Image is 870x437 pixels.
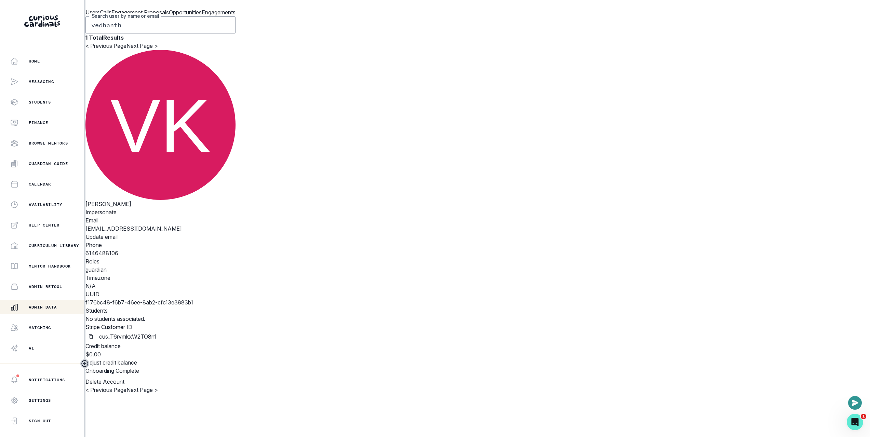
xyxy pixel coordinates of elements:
[126,386,158,394] button: Next Page >
[85,200,131,208] button: [PERSON_NAME]
[29,304,57,310] p: Admin Data
[85,290,236,298] p: UUID
[85,378,124,386] button: Delete Account
[85,8,100,16] p: Users
[29,58,40,64] p: Home
[85,298,236,306] p: f176bc48-f6b7-46ee-8ab2-cfc13e3883b1
[29,99,51,105] p: Students
[85,233,118,241] button: Update email
[85,34,124,41] b: 1 Total Results
[85,216,236,224] p: Email
[29,398,51,403] p: Settings
[202,8,236,16] p: Engagements
[848,396,862,410] button: Open or close messaging widget
[85,282,236,290] p: N/A
[85,306,236,315] p: Students
[29,263,71,269] p: Mentor Handbook
[126,42,158,50] button: Next Page >
[85,386,126,394] button: < Previous Page
[111,8,169,16] p: Engagement Proposals
[861,414,866,419] span: 1
[85,208,117,216] button: Impersonate
[85,342,236,350] p: Credit balance
[24,15,60,27] img: Curious Cardinals Logo
[29,418,51,424] p: Sign Out
[85,315,236,323] p: No students associated.
[29,181,51,187] p: Calendar
[85,50,236,200] img: svg
[85,358,137,367] button: Adjust credit balance
[85,323,236,331] p: Stripe Customer ID
[29,140,68,146] p: Browse Mentors
[85,249,236,257] p: 6146488106
[29,79,54,84] p: Messaging
[29,120,48,125] p: Finance
[85,241,236,249] p: Phone
[99,332,157,341] p: cus_T6rvmkxW2TO8n1
[85,350,236,358] p: $0.00
[169,8,202,16] p: Opportunities
[29,161,68,166] p: Guardian Guide
[29,243,79,248] p: Curriculum Library
[29,222,59,228] p: Help Center
[85,42,126,50] button: < Previous Page
[29,202,62,207] p: Availability
[85,257,236,265] p: Roles
[85,331,96,342] button: Copied to clipboard
[29,325,51,330] p: Matching
[847,414,863,430] iframe: Intercom live chat
[80,359,89,368] button: Toggle sidebar
[85,224,236,233] p: [EMAIL_ADDRESS][DOMAIN_NAME]
[29,345,34,351] p: AI
[85,265,236,274] p: guardian
[29,284,62,289] p: Admin Retool
[85,274,236,282] p: Timezone
[29,377,65,383] p: Notifications
[85,367,236,375] p: Onboarding Complete
[100,8,111,16] p: Calls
